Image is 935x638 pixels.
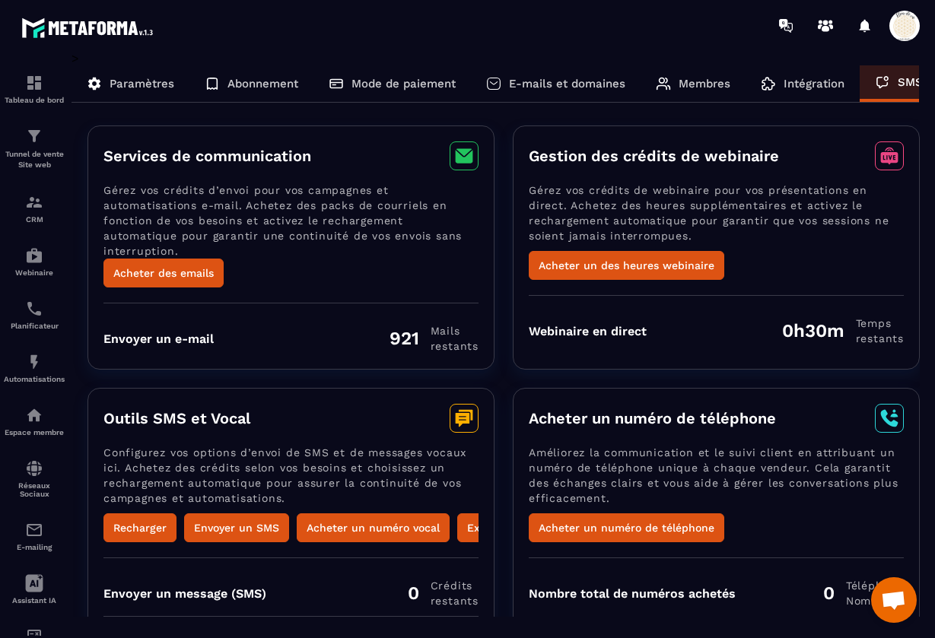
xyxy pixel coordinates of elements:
img: logo [21,14,158,42]
p: CRM [4,215,65,224]
span: Crédits [431,578,479,593]
div: Nombre total de numéros achetés [529,586,736,601]
img: formation [25,193,43,211]
a: social-networksocial-networkRéseaux Sociaux [4,448,65,509]
a: Assistant IA [4,563,65,616]
div: Envoyer un e-mail [103,332,214,346]
p: Automatisations [4,375,65,383]
h3: Services de communication [103,147,311,165]
button: Envoyer un SMS [184,513,289,542]
h3: Acheter un numéro de téléphone [529,409,776,427]
p: Intégration [784,77,844,90]
div: 0h30m [782,316,904,346]
span: restants [431,593,479,608]
p: Paramètres [110,77,174,90]
button: Recharger [103,513,177,542]
img: scheduler [25,300,43,318]
p: Espace membre [4,428,65,436]
p: Configurez vos options d’envoi de SMS et de messages vocaux ici. Achetez des crédits selon vos be... [103,445,479,513]
span: Temps [856,316,904,331]
a: automationsautomationsAutomatisations [4,341,65,395]
p: Mode de paiement [351,77,456,90]
button: Acheter un numéro vocal [297,513,450,542]
button: Acheter un numéro de téléphone [529,513,724,542]
div: 921 [390,323,479,354]
img: automations [25,406,43,424]
div: Ouvrir le chat [871,577,917,623]
a: schedulerschedulerPlanificateur [4,288,65,341]
a: formationformationCRM [4,182,65,235]
a: formationformationTunnel de vente Site web [4,116,65,182]
img: formation [25,74,43,92]
a: automationsautomationsEspace membre [4,395,65,448]
p: Membres [679,77,730,90]
div: Envoyer un message (SMS) [103,586,266,601]
p: E-mailing [4,543,65,551]
a: formationformationTableau de bord [4,62,65,116]
img: automations [25,246,43,265]
img: formation [25,127,43,145]
p: E-mails et domaines [509,77,625,90]
button: Acheter un des heures webinaire [529,251,724,280]
span: Téléphone [846,578,904,593]
button: Acheter des emails [103,259,224,287]
h3: Gestion des crédits de webinaire [529,147,779,165]
p: Réseaux Sociaux [4,481,65,498]
img: email [25,521,43,539]
button: Expéditeur [457,513,535,542]
p: Webinaire [4,268,65,277]
span: Nombre [846,593,904,608]
span: restants [431,338,479,354]
span: Mails [431,323,479,338]
img: automations [25,353,43,371]
img: social-network [25,459,43,478]
p: Tableau de bord [4,96,65,104]
p: Planificateur [4,322,65,330]
p: Améliorez la communication et le suivi client en attribuant un numéro de téléphone unique à chaqu... [529,445,904,513]
a: automationsautomationsWebinaire [4,235,65,288]
h3: Outils SMS et Vocal [103,409,250,427]
div: Webinaire en direct [529,324,647,338]
p: Assistant IA [4,596,65,605]
span: restants [856,331,904,346]
p: Abonnement [227,77,298,90]
div: 0 [408,578,479,608]
p: Gérez vos crédits de webinaire pour vos présentations en direct. Achetez des heures supplémentair... [529,183,904,251]
p: Tunnel de vente Site web [4,149,65,170]
a: emailemailE-mailing [4,509,65,563]
p: Gérez vos crédits d’envoi pour vos campagnes et automatisations e-mail. Achetez des packs de cour... [103,183,479,259]
div: 0 [823,578,904,608]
